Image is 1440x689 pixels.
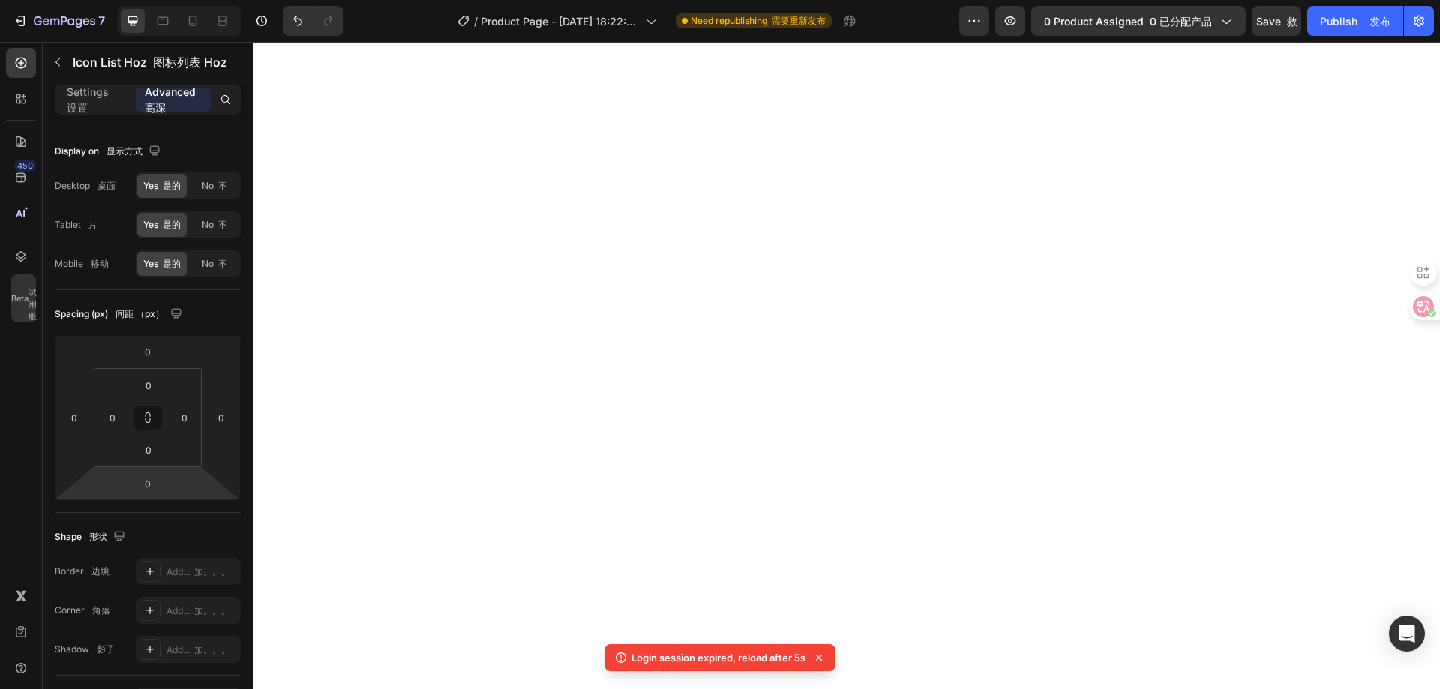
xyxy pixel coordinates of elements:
font: 救 [1287,15,1297,28]
div: Display on [55,142,163,162]
span: Yes [143,257,181,271]
input: 0px [173,406,196,429]
font: 需要重新发布 [772,15,826,26]
font: 不 [218,258,227,269]
div: Tablet [55,218,97,232]
div: Shape [55,527,128,547]
span: / [474,13,478,29]
p: Login session expired, reload after 5s [631,650,805,665]
div: Add... [166,604,237,618]
button: Publish 发布 [1307,6,1403,36]
font: 设置 [67,101,88,114]
p: Advanced [145,84,202,115]
font: 影子 [97,643,115,655]
button: 7 [6,6,112,36]
font: 桌面 [97,180,115,191]
p: 7 [98,12,105,30]
div: Undo/Redo [283,6,343,36]
input: 0 [133,340,163,363]
div: Border [55,565,109,578]
font: 试用版 [28,287,37,322]
font: 不 [218,180,227,191]
span: Product Page - [DATE] 18:22:43 [481,13,640,29]
span: No [202,179,227,193]
p: Icon List Hoz [73,53,235,71]
input: 0px [133,439,163,461]
font: 加。。。 [194,605,230,616]
font: 发布 [1369,15,1390,28]
font: 显示方式 [106,145,142,157]
span: No [202,218,227,232]
div: Add... [166,565,237,579]
button: 0 product assigned 0 已分配产品 [1031,6,1246,36]
input: 0px [133,374,163,397]
font: 移动 [91,258,109,269]
iframe: Design area [253,42,1440,689]
button: Save 救 [1252,6,1301,36]
font: 形状 [89,531,107,542]
span: 0 product assigned [1044,13,1212,29]
input: 0px [101,406,124,429]
font: 图标列表 Hoz [153,55,227,70]
font: 是的 [163,180,181,191]
div: Beta [11,274,36,322]
p: Settings [67,84,124,115]
input: 0 [63,406,85,429]
span: Yes [143,218,181,232]
div: Add... [166,643,237,657]
div: Open Intercom Messenger [1389,616,1425,652]
font: 是的 [163,219,181,230]
div: Desktop [55,179,115,193]
div: Spacing (px) [55,304,185,325]
span: Need republishing [691,14,826,28]
font: 角落 [92,604,110,616]
input: 0 [210,406,232,429]
font: 加。。。 [194,566,230,577]
font: 0 已分配产品 [1150,15,1212,28]
input: 0 [133,472,163,495]
span: Save [1256,15,1297,28]
div: Mobile [55,257,109,271]
font: 不 [218,219,227,230]
font: 片 [88,219,97,230]
font: 高深 [145,101,166,114]
div: Shadow [55,643,115,656]
div: Publish [1320,13,1390,29]
span: Yes [143,179,181,193]
font: 间距 （px） [115,308,164,319]
span: No [202,257,227,271]
font: 是的 [163,258,181,269]
div: Corner [55,604,110,617]
div: 450 [14,160,36,172]
font: 加。。。 [194,644,230,655]
font: 边境 [91,565,109,577]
